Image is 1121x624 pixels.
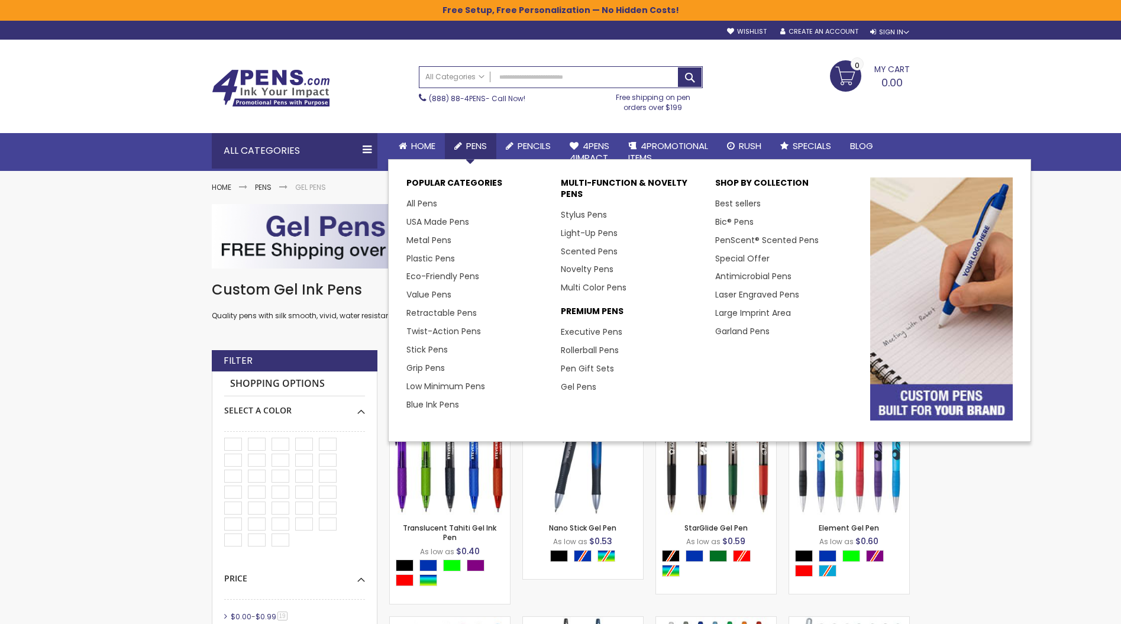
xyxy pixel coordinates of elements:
span: Pens [466,140,487,152]
span: As low as [420,547,454,557]
a: USA Made Pens [406,216,469,228]
p: Premium Pens [561,306,703,323]
a: Nano Stick Gel Pen [549,523,616,533]
a: Twist-Action Pens [406,325,481,337]
img: 4Pens Custom Pens and Promotional Products [212,69,330,107]
a: StarGlide Gel Pen [684,523,748,533]
a: Garland Pens [715,325,770,337]
a: 4Pens4impact [560,133,619,172]
div: Lime Green [842,550,860,562]
a: All Categories [419,67,490,86]
div: Quality pens with silk smooth, vivid, water resistant writing ink ideal for your most valued cust... [212,280,910,321]
div: Black [396,560,413,571]
a: Metal Pens [406,234,451,246]
div: Select A Color [224,396,365,416]
a: Pencils [496,133,560,159]
span: 0 [855,60,860,71]
a: Executive Pens [561,326,622,338]
a: Create an Account [780,27,858,36]
div: Select A Color [795,550,909,580]
a: Home [212,182,231,192]
img: Nano Stick Gel Pen [523,395,643,515]
div: Sign In [870,28,909,37]
a: Blog [841,133,883,159]
div: Assorted [419,574,437,586]
span: $0.53 [589,535,612,547]
div: Free shipping on pen orders over $199 [603,88,703,112]
div: Blue [419,560,437,571]
span: Specials [793,140,831,152]
a: 0.00 0 [830,60,910,90]
a: Novelty Pens [561,263,613,275]
div: Price [224,564,365,584]
a: Rollerball Pens [561,344,619,356]
a: Plastic Pens [406,253,455,264]
div: Green [709,550,727,562]
img: Translucent Tahiti Gel Ink Pen [390,395,510,515]
span: Rush [739,140,761,152]
strong: Shopping Options [224,371,365,397]
img: Element Gel Pen [789,395,909,515]
a: Stylus Pens [561,209,607,221]
div: Blue [819,550,836,562]
span: Pencils [518,140,551,152]
img: Gel Pens [212,204,910,268]
span: $0.59 [722,535,745,547]
span: $0.40 [456,545,480,557]
span: Home [411,140,435,152]
div: Red [795,565,813,577]
a: Bic® Pens [715,216,754,228]
span: $0.00 [231,612,251,622]
a: (888) 88-4PENS [429,93,486,104]
a: Home [389,133,445,159]
a: Best sellers [715,198,761,209]
span: 4PROMOTIONAL ITEMS [628,140,708,164]
a: Specials [771,133,841,159]
img: custom-pens [870,177,1013,421]
span: - Call Now! [429,93,525,104]
a: $0.00-$0.9919 [228,612,292,622]
div: Select A Color [662,550,776,580]
a: Element Gel Pen [819,523,879,533]
div: Purple [467,560,484,571]
a: Retractable Pens [406,307,477,319]
span: $0.60 [855,535,878,547]
a: Eco-Friendly Pens [406,270,479,282]
div: Select A Color [550,550,621,565]
a: All Pens [406,198,437,209]
a: Pens [255,182,272,192]
p: Multi-Function & Novelty Pens [561,177,703,206]
div: Blue [686,550,703,562]
span: Blog [850,140,873,152]
a: Pen Gift Sets [561,363,614,374]
a: Large Imprint Area [715,307,791,319]
p: Shop By Collection [715,177,858,195]
a: Multi Color Pens [561,282,626,293]
a: Laser Engraved Pens [715,289,799,300]
a: 4PROMOTIONALITEMS [619,133,718,172]
a: Translucent Tahiti Gel Ink Pen [403,523,496,542]
h1: Custom Gel Ink Pens [212,280,910,299]
span: As low as [819,536,854,547]
span: As low as [686,536,721,547]
a: Light-Up Pens [561,227,618,239]
div: Black [795,550,813,562]
span: All Categories [425,72,484,82]
a: Pens [445,133,496,159]
a: Gel Pens [561,381,596,393]
a: Scented Pens [561,245,618,257]
strong: Gel Pens [295,182,326,192]
div: Lime Green [443,560,461,571]
a: Antimicrobial Pens [715,270,792,282]
div: All Categories [212,133,377,169]
a: Blue Ink Pens [406,399,459,410]
span: 0.00 [881,75,903,90]
a: Grip Pens [406,362,445,374]
a: PenScent® Scented Pens [715,234,819,246]
p: Popular Categories [406,177,549,195]
div: Select A Color [396,560,510,589]
span: 4Pens 4impact [570,140,609,164]
a: Rush [718,133,771,159]
strong: Filter [224,354,253,367]
a: Low Minimum Pens [406,380,485,392]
